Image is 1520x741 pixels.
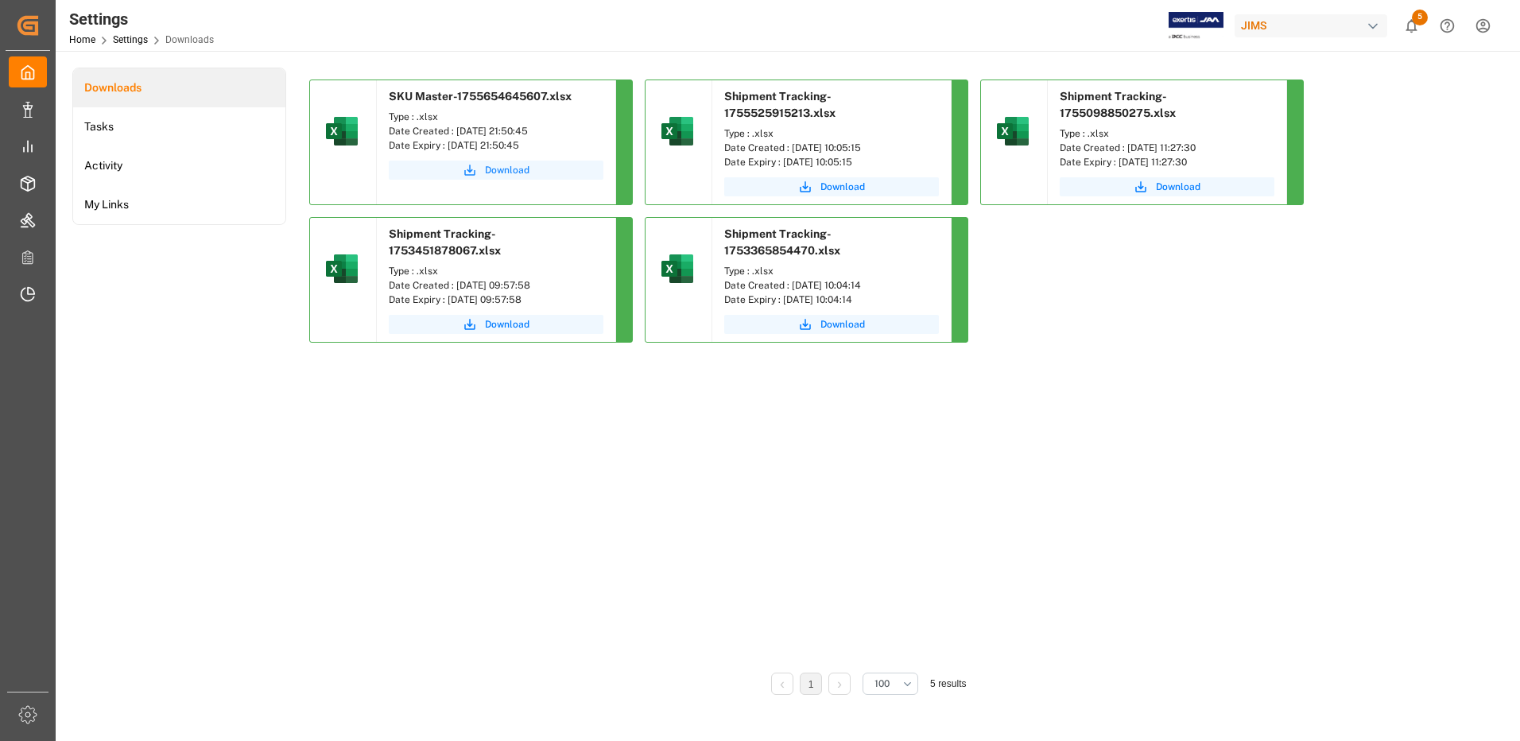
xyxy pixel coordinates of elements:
[724,315,939,334] button: Download
[658,250,696,288] img: microsoft-excel-2019--v1.png
[771,673,793,695] li: Previous Page
[73,185,285,224] a: My Links
[389,278,603,293] div: Date Created : [DATE] 09:57:58
[820,180,865,194] span: Download
[1394,8,1429,44] button: show 5 new notifications
[800,673,822,695] li: 1
[658,112,696,150] img: microsoft-excel-2019--v1.png
[1235,14,1387,37] div: JIMS
[874,677,890,691] span: 100
[724,278,939,293] div: Date Created : [DATE] 10:04:14
[1429,8,1465,44] button: Help Center
[724,90,836,119] span: Shipment Tracking-1755525915213.xlsx
[828,673,851,695] li: Next Page
[724,126,939,141] div: Type : .xlsx
[1169,12,1223,40] img: Exertis%20JAM%20-%20Email%20Logo.jpg_1722504956.jpg
[389,315,603,334] button: Download
[724,155,939,169] div: Date Expiry : [DATE] 10:05:15
[113,34,148,45] a: Settings
[1060,177,1274,196] button: Download
[485,317,529,332] span: Download
[863,673,918,695] button: open menu
[389,138,603,153] div: Date Expiry : [DATE] 21:50:45
[389,264,603,278] div: Type : .xlsx
[73,68,285,107] a: Downloads
[73,107,285,146] a: Tasks
[389,90,572,103] span: SKU Master-1755654645607.xlsx
[1235,10,1394,41] button: JIMS
[930,678,966,689] span: 5 results
[1060,155,1274,169] div: Date Expiry : [DATE] 11:27:30
[389,110,603,124] div: Type : .xlsx
[73,146,285,185] a: Activity
[69,7,214,31] div: Settings
[69,34,95,45] a: Home
[1412,10,1428,25] span: 5
[724,293,939,307] div: Date Expiry : [DATE] 10:04:14
[1156,180,1200,194] span: Download
[389,293,603,307] div: Date Expiry : [DATE] 09:57:58
[724,227,840,257] span: Shipment Tracking-1753365854470.xlsx
[323,250,361,288] img: microsoft-excel-2019--v1.png
[994,112,1032,150] img: microsoft-excel-2019--v1.png
[724,264,939,278] div: Type : .xlsx
[1060,141,1274,155] div: Date Created : [DATE] 11:27:30
[724,141,939,155] div: Date Created : [DATE] 10:05:15
[389,227,501,257] span: Shipment Tracking-1753451878067.xlsx
[323,112,361,150] img: microsoft-excel-2019--v1.png
[724,177,939,196] button: Download
[389,124,603,138] div: Date Created : [DATE] 21:50:45
[808,679,814,690] a: 1
[485,163,529,177] span: Download
[1060,90,1176,119] span: Shipment Tracking-1755098850275.xlsx
[820,317,865,332] span: Download
[389,161,603,180] button: Download
[1060,126,1274,141] div: Type : .xlsx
